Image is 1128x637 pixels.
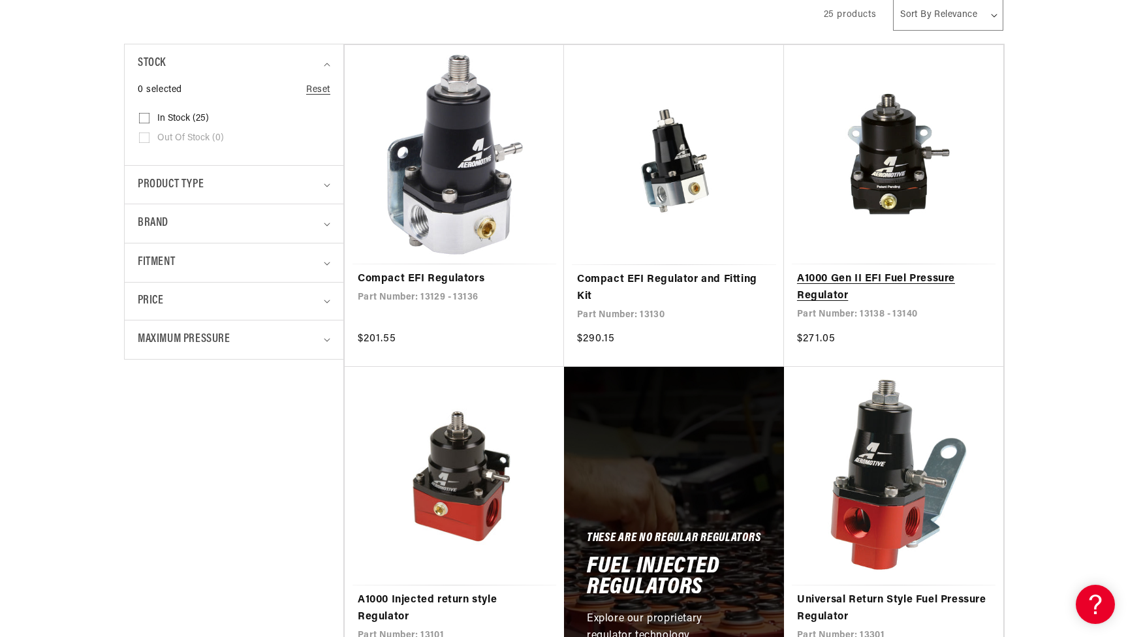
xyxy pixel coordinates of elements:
[138,283,330,320] summary: Price
[138,54,166,73] span: Stock
[138,320,330,359] summary: Maximum Pressure (0 selected)
[358,592,551,625] a: A1000 Injected return style Regulator
[587,557,761,598] h2: Fuel Injected Regulators
[138,253,175,272] span: Fitment
[138,166,330,204] summary: Product type (0 selected)
[587,534,760,544] h5: These Are No Regular Regulators
[797,592,990,625] a: Universal Return Style Fuel Pressure Regulator
[138,83,182,97] span: 0 selected
[138,330,230,349] span: Maximum Pressure
[138,44,330,83] summary: Stock (0 selected)
[138,214,168,233] span: Brand
[138,204,330,243] summary: Brand (0 selected)
[138,292,163,310] span: Price
[358,271,551,288] a: Compact EFI Regulators
[157,132,224,144] span: Out of stock (0)
[797,271,990,304] a: A1000 Gen II EFI Fuel Pressure Regulator
[138,243,330,282] summary: Fitment (0 selected)
[157,113,209,125] span: In stock (25)
[306,83,330,97] a: Reset
[577,272,771,305] a: Compact EFI Regulator and Fitting Kit
[138,176,204,194] span: Product type
[824,10,877,20] span: 25 products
